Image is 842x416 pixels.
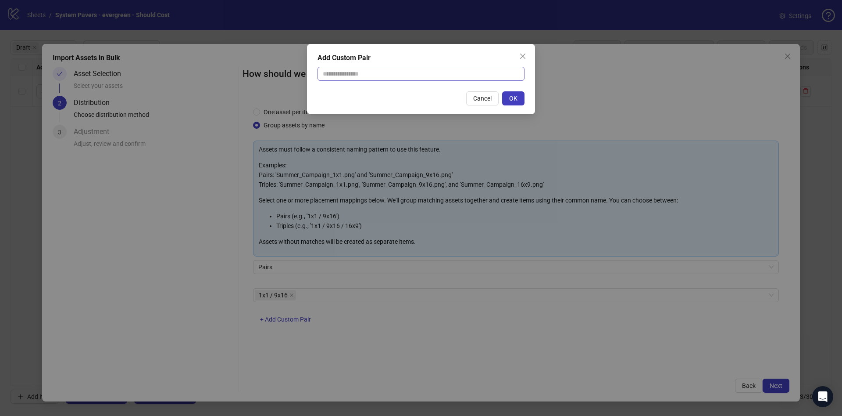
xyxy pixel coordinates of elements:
button: Close [516,49,530,63]
span: OK [509,95,517,102]
button: Cancel [466,91,499,105]
div: Add Custom Pair [318,53,524,63]
span: close [519,53,526,60]
div: Open Intercom Messenger [812,386,833,407]
span: Cancel [473,95,492,102]
button: OK [502,91,524,105]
